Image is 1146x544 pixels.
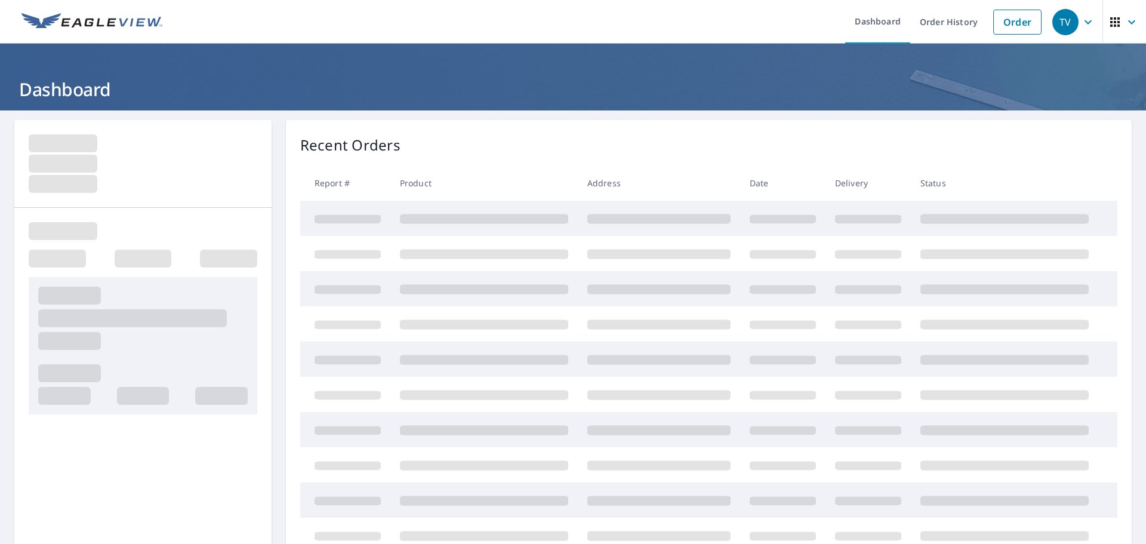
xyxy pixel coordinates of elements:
[21,13,162,31] img: EV Logo
[740,165,825,201] th: Date
[578,165,740,201] th: Address
[1052,9,1079,35] div: TV
[14,77,1132,102] h1: Dashboard
[911,165,1098,201] th: Status
[390,165,578,201] th: Product
[300,165,390,201] th: Report #
[300,134,401,156] p: Recent Orders
[993,10,1042,35] a: Order
[825,165,911,201] th: Delivery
